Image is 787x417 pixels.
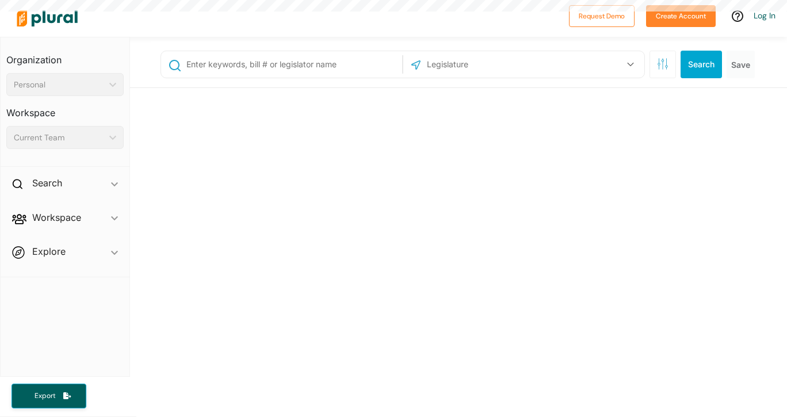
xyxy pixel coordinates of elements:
[32,177,62,189] h2: Search
[569,9,635,21] a: Request Demo
[727,51,755,78] button: Save
[657,58,668,68] span: Search Filters
[646,9,716,21] a: Create Account
[426,53,549,75] input: Legislature
[6,43,124,68] h3: Organization
[646,5,716,27] button: Create Account
[14,132,105,144] div: Current Team
[754,10,775,21] a: Log In
[185,53,399,75] input: Enter keywords, bill # or legislator name
[14,79,105,91] div: Personal
[6,96,124,121] h3: Workspace
[26,391,63,401] span: Export
[569,5,635,27] button: Request Demo
[12,384,86,408] button: Export
[681,51,722,78] button: Search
